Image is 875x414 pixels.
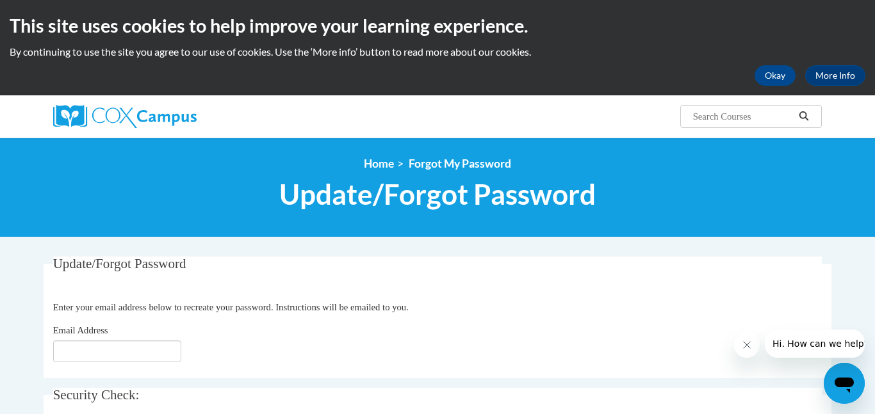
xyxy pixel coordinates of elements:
span: Enter your email address below to recreate your password. Instructions will be emailed to you. [53,302,409,312]
span: Hi. How can we help? [8,9,104,19]
iframe: Close message [734,332,760,358]
img: Cox Campus [53,105,197,128]
iframe: Button to launch messaging window [824,363,865,404]
input: Search Courses [692,109,794,124]
a: Cox Campus [53,105,297,128]
button: Search [794,109,814,124]
span: Security Check: [53,387,140,402]
button: Okay [755,65,796,86]
input: Email [53,340,181,362]
a: Home [364,157,394,170]
h2: This site uses cookies to help improve your learning experience. [10,13,865,38]
iframe: Message from company [765,330,865,358]
span: Email Address [53,325,108,335]
a: More Info [805,65,865,86]
span: Update/Forgot Password [279,177,596,211]
span: Update/Forgot Password [53,256,186,271]
span: Forgot My Password [409,157,511,170]
p: By continuing to use the site you agree to our use of cookies. Use the ‘More info’ button to read... [10,45,865,59]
